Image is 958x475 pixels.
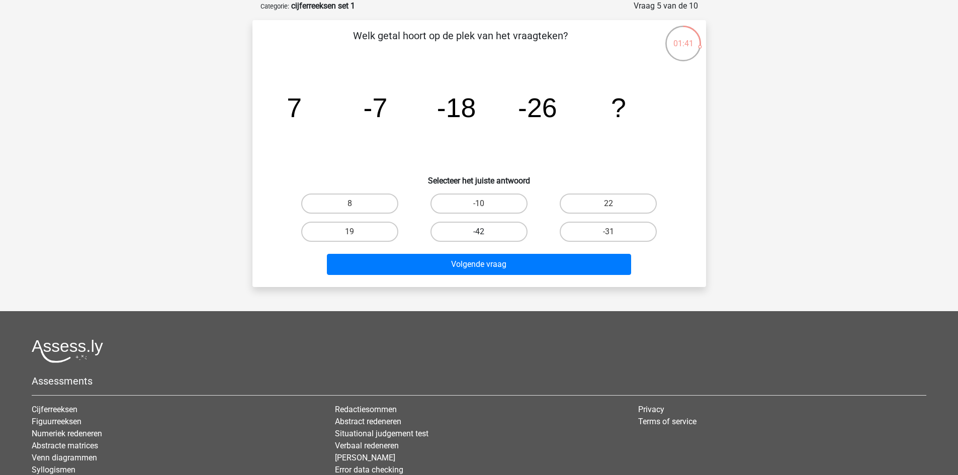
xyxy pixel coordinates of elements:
[32,339,103,363] img: Assessly logo
[664,25,702,50] div: 01:41
[291,1,355,11] strong: cijferreeksen set 1
[269,28,652,58] p: Welk getal hoort op de plek van het vraagteken?
[32,375,926,387] h5: Assessments
[32,441,98,450] a: Abstracte matrices
[518,92,557,123] tspan: -26
[560,222,657,242] label: -31
[32,405,77,414] a: Cijferreeksen
[611,92,626,123] tspan: ?
[335,453,395,462] a: [PERSON_NAME]
[335,465,403,474] a: Error data checking
[437,92,476,123] tspan: -18
[430,194,528,214] label: -10
[363,92,387,123] tspan: -7
[260,3,289,10] small: Categorie:
[301,194,398,214] label: 8
[32,465,75,474] a: Syllogismen
[32,453,97,462] a: Venn diagrammen
[32,429,102,438] a: Numeriek redeneren
[638,417,696,426] a: Terms of service
[269,168,690,185] h6: Selecteer het juiste antwoord
[335,417,401,426] a: Abstract redeneren
[335,429,428,438] a: Situational judgement test
[287,92,302,123] tspan: 7
[327,254,631,275] button: Volgende vraag
[32,417,81,426] a: Figuurreeksen
[638,405,664,414] a: Privacy
[560,194,657,214] label: 22
[335,441,399,450] a: Verbaal redeneren
[430,222,528,242] label: -42
[301,222,398,242] label: 19
[335,405,397,414] a: Redactiesommen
